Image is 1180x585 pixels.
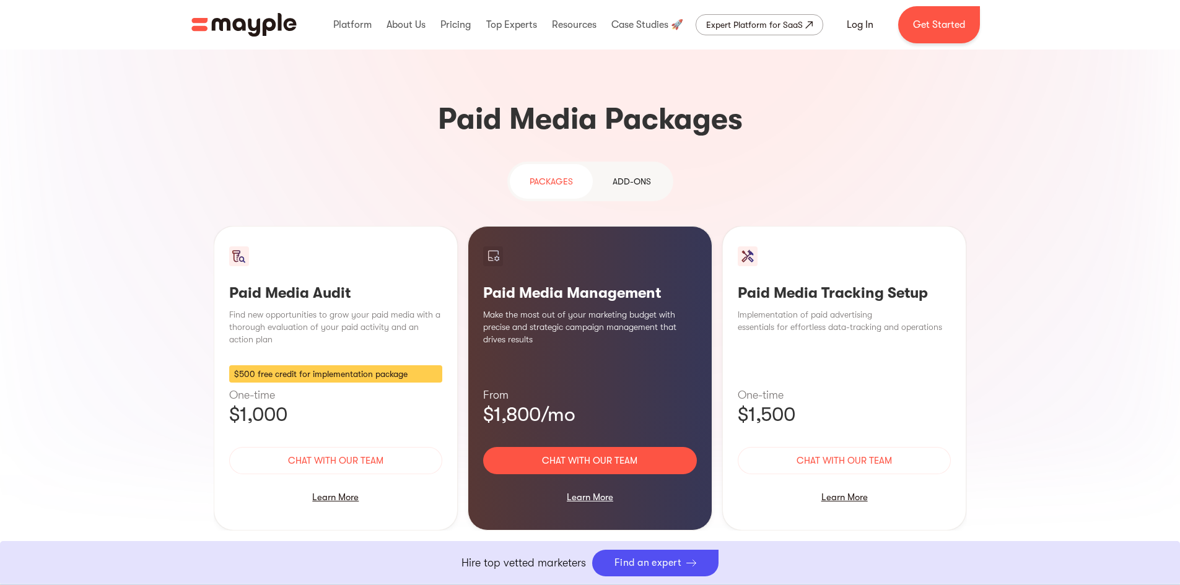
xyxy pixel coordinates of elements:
[229,484,443,510] div: Learn More
[832,10,888,40] a: Log In
[738,447,951,474] a: Chat with our team
[229,308,443,345] p: Find new opportunities to grow your paid media with a thorough evaluation of your paid activity a...
[229,365,443,383] div: $500 free credit for implementation package
[483,5,540,45] div: Top Experts
[898,6,980,43] a: Get Started
[902,87,1180,585] iframe: Chat Widget
[483,308,697,345] p: Make the most out of your marketing budget with precise and strategic campaign management that dr...
[706,17,803,32] div: Expert Platform for SaaS
[383,5,429,45] div: About Us
[330,5,375,45] div: Platform
[214,100,967,139] h3: Paid Media Packages
[549,5,600,45] div: Resources
[738,484,951,510] div: Learn More
[738,284,951,302] h3: Paid Media Tracking Setup
[530,174,573,189] div: PAckages
[696,14,823,35] a: Expert Platform for SaaS
[483,388,697,402] p: From
[483,284,697,302] h3: Paid Media Management
[229,388,443,402] p: One-time
[738,308,951,333] p: Implementation of paid advertising essentials for effortless data-tracking and operations
[191,13,297,37] a: home
[191,13,297,37] img: Mayple logo
[437,5,474,45] div: Pricing
[738,388,951,402] p: One-time
[483,447,697,474] a: Chat with our team
[614,557,682,569] div: Find an expert
[483,484,697,510] div: Learn More
[738,402,951,427] p: $1,500
[483,402,697,427] p: $1,800/mo
[229,447,443,474] a: Chat with our team
[229,402,443,427] p: $1,000
[613,174,651,189] div: Add-ons
[461,555,586,571] p: Hire top vetted marketers
[229,284,443,302] h3: Paid Media Audit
